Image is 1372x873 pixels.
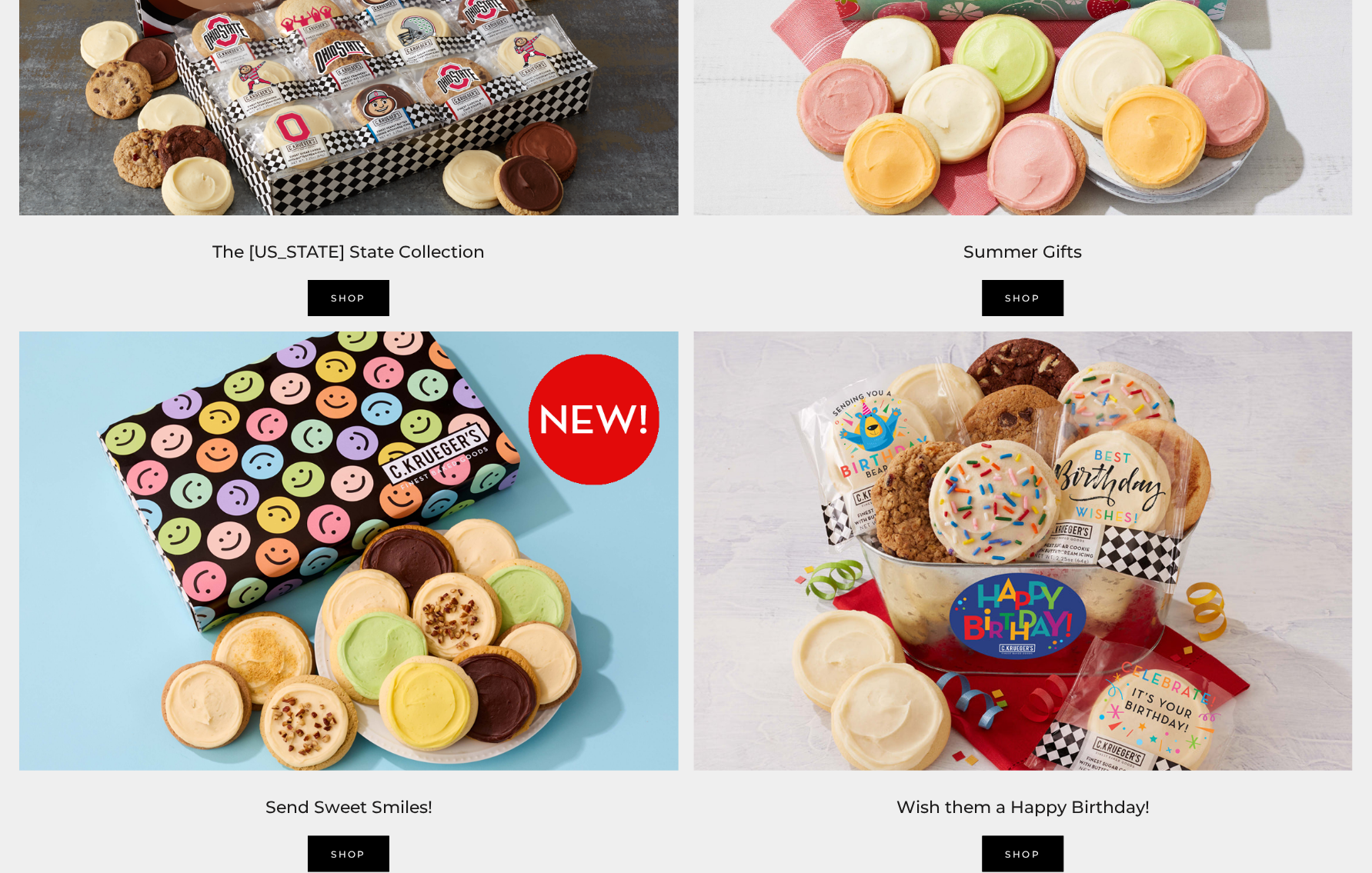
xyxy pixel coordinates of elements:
[19,238,679,266] h2: The [US_STATE] State Collection
[983,280,1064,316] a: SHOP
[694,794,1354,821] h2: Wish them a Happy Birthday!
[694,238,1354,266] h2: Summer Gifts
[19,794,679,821] h2: Send Sweet Smiles!
[308,280,389,316] a: SHOP
[686,324,1361,778] img: C.Krueger’s image
[983,836,1064,872] a: SHOP
[308,836,389,872] a: SHOP
[12,324,686,778] img: C.Krueger’s image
